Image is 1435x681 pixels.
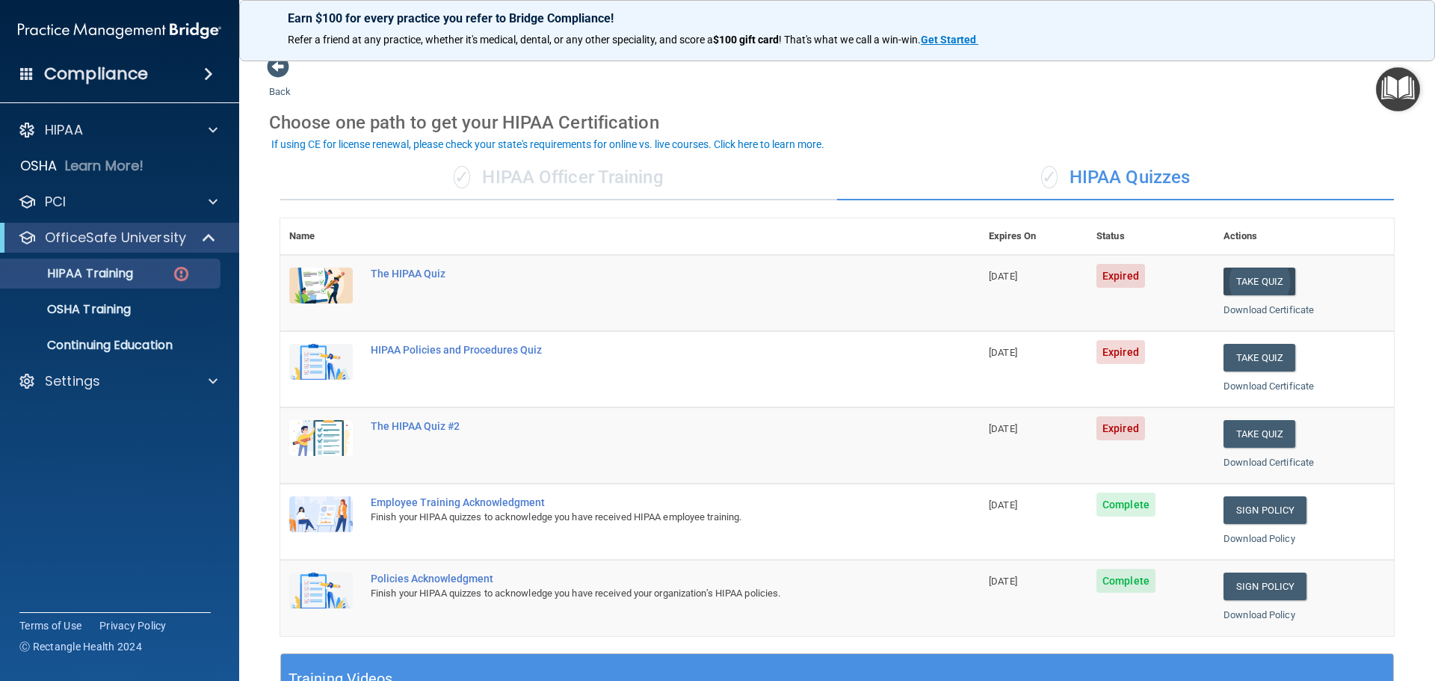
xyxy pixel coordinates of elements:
span: ✓ [454,166,470,188]
span: Complete [1096,493,1155,517]
a: Download Certificate [1223,380,1314,392]
a: Terms of Use [19,618,81,633]
a: Download Certificate [1223,304,1314,315]
img: PMB logo [18,16,221,46]
span: [DATE] [989,271,1017,282]
img: danger-circle.6113f641.png [172,265,191,283]
p: Earn $100 for every practice you refer to Bridge Compliance! [288,11,1386,25]
div: HIPAA Quizzes [837,155,1394,200]
span: [DATE] [989,347,1017,358]
span: Expired [1096,416,1145,440]
span: Expired [1096,340,1145,364]
p: HIPAA Training [10,266,133,281]
div: Choose one path to get your HIPAA Certification [269,101,1405,144]
p: HIPAA [45,121,83,139]
p: OSHA [20,157,58,175]
span: Complete [1096,569,1155,593]
button: If using CE for license renewal, please check your state's requirements for online vs. live cours... [269,137,827,152]
span: Refer a friend at any practice, whether it's medical, dental, or any other speciality, and score a [288,34,713,46]
th: Actions [1215,218,1394,255]
th: Expires On [980,218,1087,255]
p: OSHA Training [10,302,131,317]
a: Sign Policy [1223,573,1306,600]
th: Status [1087,218,1215,255]
span: [DATE] [989,499,1017,511]
p: Settings [45,372,100,390]
a: Download Policy [1223,609,1295,620]
a: Download Policy [1223,533,1295,544]
span: [DATE] [989,576,1017,587]
span: ! That's what we call a win-win. [779,34,921,46]
a: Settings [18,372,217,390]
a: Get Started [921,34,978,46]
div: HIPAA Policies and Procedures Quiz [371,344,905,356]
div: Finish your HIPAA quizzes to acknowledge you have received HIPAA employee training. [371,508,905,526]
a: Back [269,68,291,97]
a: Privacy Policy [99,618,167,633]
th: Name [280,218,362,255]
a: Download Certificate [1223,457,1314,468]
div: HIPAA Officer Training [280,155,837,200]
button: Open Resource Center [1376,67,1420,111]
strong: Get Started [921,34,976,46]
p: PCI [45,193,66,211]
span: [DATE] [989,423,1017,434]
div: The HIPAA Quiz #2 [371,420,905,432]
a: OfficeSafe University [18,229,217,247]
span: Expired [1096,264,1145,288]
p: Learn More! [65,157,144,175]
div: Policies Acknowledgment [371,573,905,585]
a: HIPAA [18,121,217,139]
button: Take Quiz [1223,268,1295,295]
a: PCI [18,193,217,211]
div: The HIPAA Quiz [371,268,905,280]
div: Employee Training Acknowledgment [371,496,905,508]
span: ✓ [1041,166,1058,188]
span: Ⓒ Rectangle Health 2024 [19,639,142,654]
a: Sign Policy [1223,496,1306,524]
p: Continuing Education [10,338,214,353]
button: Take Quiz [1223,344,1295,372]
strong: $100 gift card [713,34,779,46]
div: Finish your HIPAA quizzes to acknowledge you have received your organization’s HIPAA policies. [371,585,905,603]
button: Take Quiz [1223,420,1295,448]
div: If using CE for license renewal, please check your state's requirements for online vs. live cours... [271,139,824,150]
p: OfficeSafe University [45,229,186,247]
h4: Compliance [44,64,148,84]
